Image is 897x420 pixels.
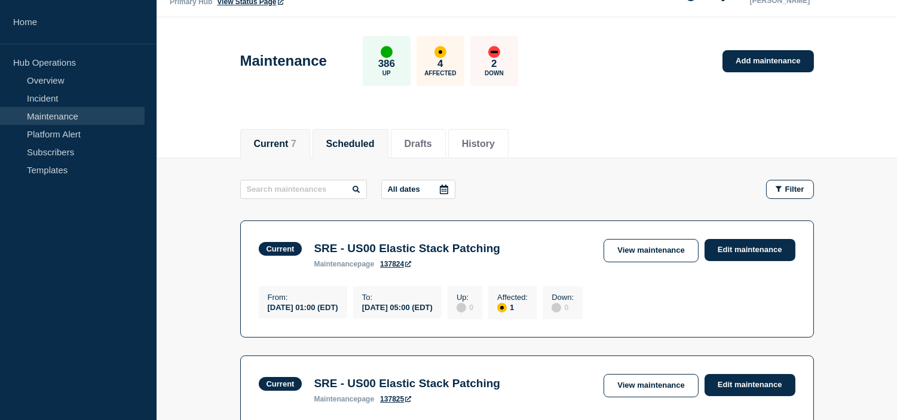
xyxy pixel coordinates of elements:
a: Add maintenance [723,50,813,72]
button: Drafts [405,139,432,149]
p: 386 [378,58,395,70]
a: 137824 [380,260,411,268]
p: 4 [437,58,443,70]
button: Scheduled [326,139,375,149]
a: 137825 [380,395,411,403]
span: maintenance [314,395,357,403]
div: Current [267,379,295,388]
span: maintenance [314,260,357,268]
a: View maintenance [604,239,698,262]
p: Affected : [497,293,528,302]
p: page [314,260,374,268]
p: Down : [552,293,574,302]
a: Edit maintenance [705,374,795,396]
p: Down [485,70,504,76]
p: From : [268,293,338,302]
a: View maintenance [604,374,698,397]
p: 2 [491,58,497,70]
div: [DATE] 05:00 (EDT) [362,302,433,312]
h1: Maintenance [240,53,327,69]
div: [DATE] 01:00 (EDT) [268,302,338,312]
p: Up [382,70,391,76]
button: History [462,139,495,149]
div: affected [434,46,446,58]
h3: SRE - US00 Elastic Stack Patching [314,377,500,390]
h3: SRE - US00 Elastic Stack Patching [314,242,500,255]
button: All dates [381,180,455,199]
span: 7 [291,139,296,149]
button: Filter [766,180,814,199]
p: page [314,395,374,403]
a: Edit maintenance [705,239,795,261]
div: affected [497,303,507,312]
span: Filter [785,185,804,194]
p: All dates [388,185,420,194]
div: down [488,46,500,58]
div: disabled [457,303,466,312]
div: up [381,46,393,58]
div: 0 [457,302,473,312]
p: Up : [457,293,473,302]
div: Current [267,244,295,253]
div: 1 [497,302,528,312]
div: disabled [552,303,561,312]
button: Current 7 [254,139,296,149]
div: 0 [552,302,574,312]
p: Affected [424,70,456,76]
input: Search maintenances [240,180,367,199]
p: To : [362,293,433,302]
